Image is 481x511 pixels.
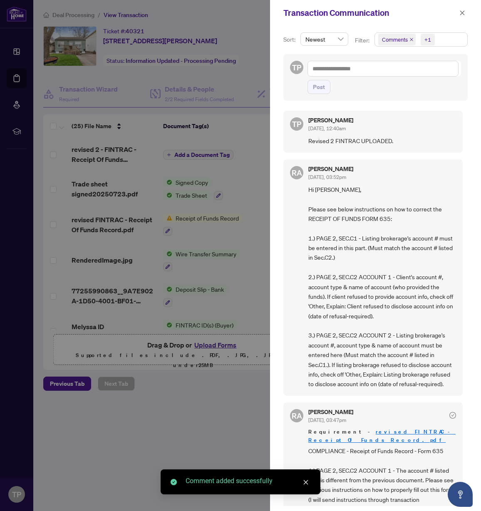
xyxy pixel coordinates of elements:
span: Comments [382,35,408,44]
span: RA [292,410,302,422]
span: Newest [305,33,343,45]
h5: [PERSON_NAME] [308,409,353,415]
span: [DATE], 03:52pm [308,174,346,180]
h5: [PERSON_NAME] [308,117,353,123]
a: revised FINTRAC - Receipt Of Funds Record.pdf [308,428,456,444]
span: Requirement - [308,428,456,444]
span: Comments [378,34,416,45]
span: [DATE], 03:47pm [308,417,346,423]
span: close [303,479,309,485]
div: +1 [424,35,431,44]
button: Open asap [448,482,473,507]
span: check-circle [449,412,456,419]
p: Filter: [355,36,371,45]
h5: [PERSON_NAME] [308,166,353,172]
div: Transaction Communication [283,7,457,19]
button: Post [307,80,330,94]
a: Close [301,478,310,487]
span: TP [292,118,301,130]
span: close [459,10,465,16]
span: close [409,37,414,42]
span: RA [292,167,302,179]
span: check-circle [171,479,177,485]
div: Comment added successfully [186,476,310,486]
span: [DATE], 12:40am [308,125,346,131]
span: TP [292,62,301,73]
p: Sort: [283,35,297,44]
span: Hi [PERSON_NAME], Please see below instructions on how to correct the RECEIPT OF FUNDS FORM 635: ... [308,185,456,389]
span: Revised 2 FINTRAC UPLOADED. [308,136,456,146]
